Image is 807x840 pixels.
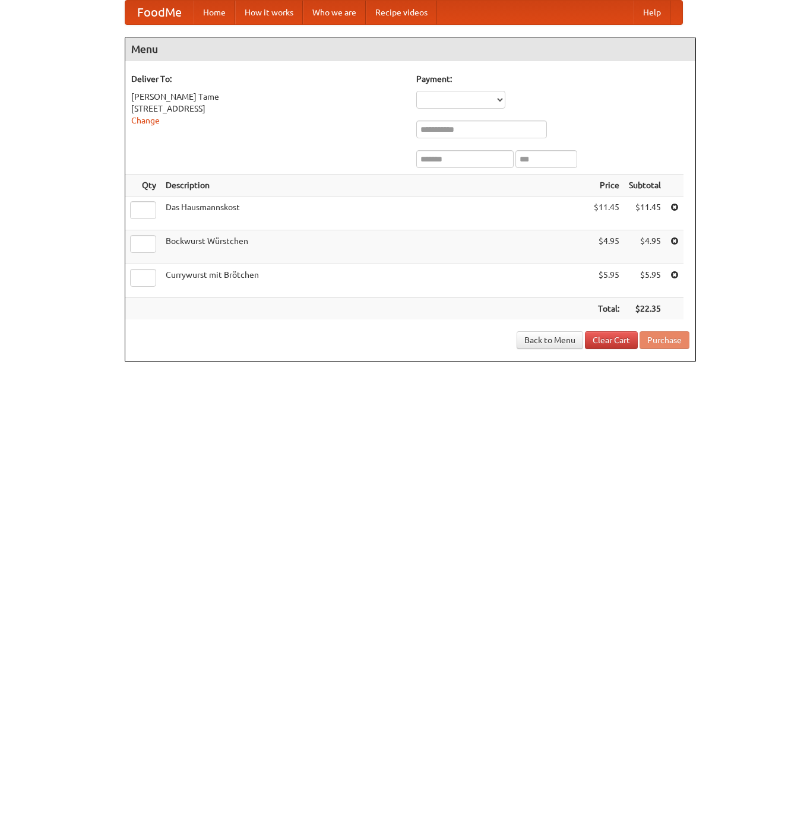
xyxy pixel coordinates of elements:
[366,1,437,24] a: Recipe videos
[125,37,695,61] h4: Menu
[161,230,589,264] td: Bockwurst Würstchen
[624,175,666,196] th: Subtotal
[161,175,589,196] th: Description
[589,298,624,320] th: Total:
[624,230,666,264] td: $4.95
[131,73,404,85] h5: Deliver To:
[131,91,404,103] div: [PERSON_NAME] Tame
[585,331,638,349] a: Clear Cart
[125,175,161,196] th: Qty
[589,264,624,298] td: $5.95
[589,196,624,230] td: $11.45
[416,73,689,85] h5: Payment:
[131,116,160,125] a: Change
[517,331,583,349] a: Back to Menu
[634,1,670,24] a: Help
[640,331,689,349] button: Purchase
[161,264,589,298] td: Currywurst mit Brötchen
[624,264,666,298] td: $5.95
[589,230,624,264] td: $4.95
[161,196,589,230] td: Das Hausmannskost
[125,1,194,24] a: FoodMe
[624,196,666,230] td: $11.45
[624,298,666,320] th: $22.35
[194,1,235,24] a: Home
[589,175,624,196] th: Price
[235,1,303,24] a: How it works
[131,103,404,115] div: [STREET_ADDRESS]
[303,1,366,24] a: Who we are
